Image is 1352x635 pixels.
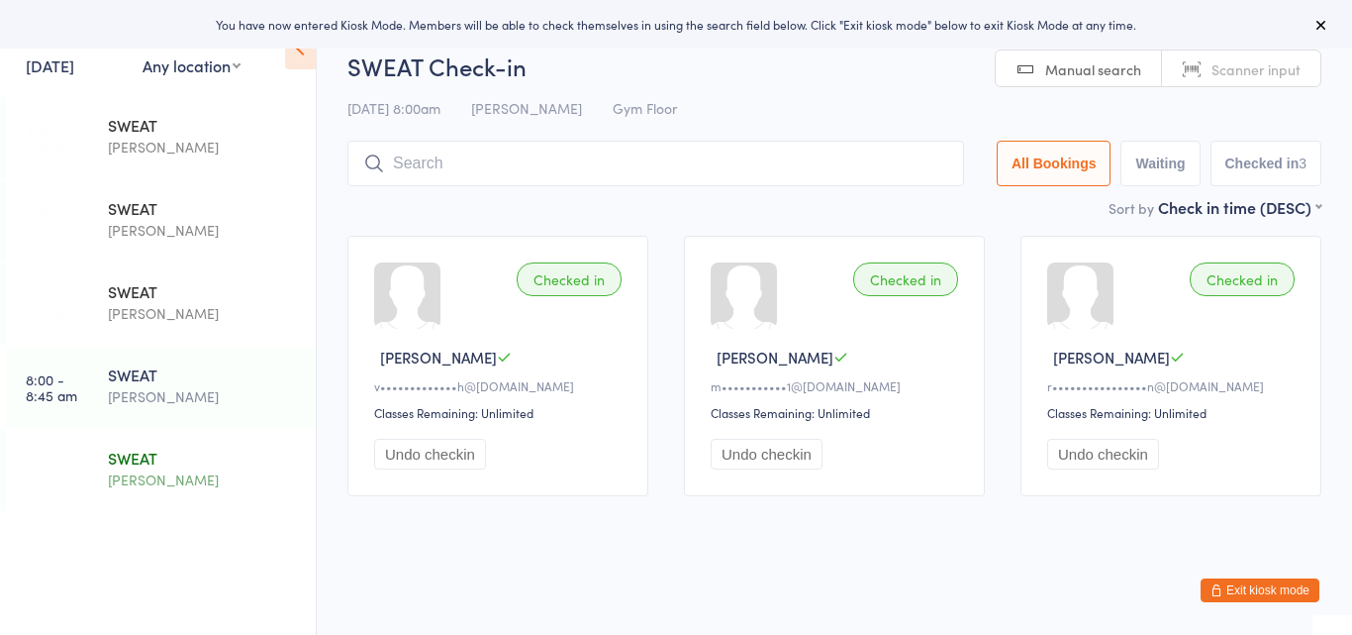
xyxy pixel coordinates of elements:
div: r••••••••••••••••n@[DOMAIN_NAME] [1047,377,1301,394]
div: Classes Remaining: Unlimited [711,404,964,421]
span: Manual search [1045,59,1141,79]
time: 9:00 - 9:45 am [26,455,77,486]
label: Sort by [1109,198,1154,218]
time: 6:20 - 7:05 am [26,288,76,320]
div: You have now entered Kiosk Mode. Members will be able to check themselves in using the search fie... [32,16,1320,33]
div: SWEAT [108,447,299,469]
a: [DATE] [26,54,74,76]
button: Waiting [1120,141,1200,186]
span: [DATE] 8:00am [347,98,440,118]
button: Exit kiosk mode [1201,579,1319,602]
span: Scanner input [1211,59,1301,79]
span: [PERSON_NAME] [380,347,497,368]
div: SWEAT [108,114,299,136]
a: 6:20 -7:05 amSWEAT[PERSON_NAME] [6,264,316,345]
span: Gym Floor [613,98,677,118]
div: [PERSON_NAME] [108,219,299,242]
a: 5:30 -6:15 amSWEAT[PERSON_NAME] [6,180,316,262]
div: SWEAT [108,197,299,219]
div: m•••••••••••1@[DOMAIN_NAME] [711,377,964,394]
div: Any location [143,54,241,76]
div: v•••••••••••••h@[DOMAIN_NAME] [374,377,628,394]
button: All Bookings [997,141,1111,186]
div: Classes Remaining: Unlimited [374,404,628,421]
button: Checked in3 [1210,141,1322,186]
span: [PERSON_NAME] [717,347,833,368]
h2: SWEAT Check-in [347,50,1321,82]
div: SWEAT [108,364,299,385]
a: 8:00 -8:45 amSWEAT[PERSON_NAME] [6,347,316,428]
div: [PERSON_NAME] [108,136,299,159]
span: [PERSON_NAME] [471,98,582,118]
div: Checked in [1190,263,1295,296]
div: Checked in [853,263,958,296]
time: 5:30 - 6:15 am [26,205,74,237]
div: Classes Remaining: Unlimited [1047,404,1301,421]
div: SWEAT [108,280,299,302]
div: Checked in [517,263,622,296]
div: [PERSON_NAME] [108,385,299,408]
div: [PERSON_NAME] [108,302,299,325]
time: 4:40 - 5:25 am [26,122,76,154]
div: Check in time (DESC) [1158,196,1321,218]
a: 4:40 -5:25 amSWEAT[PERSON_NAME] [6,97,316,178]
span: [PERSON_NAME] [1053,347,1170,368]
div: [PERSON_NAME] [108,469,299,491]
button: Undo checkin [1047,439,1159,470]
button: Undo checkin [374,439,486,470]
input: Search [347,141,964,186]
time: 8:00 - 8:45 am [26,371,77,403]
a: 9:00 -9:45 amSWEAT[PERSON_NAME] [6,430,316,511]
div: 3 [1299,156,1306,171]
button: Undo checkin [711,439,822,470]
